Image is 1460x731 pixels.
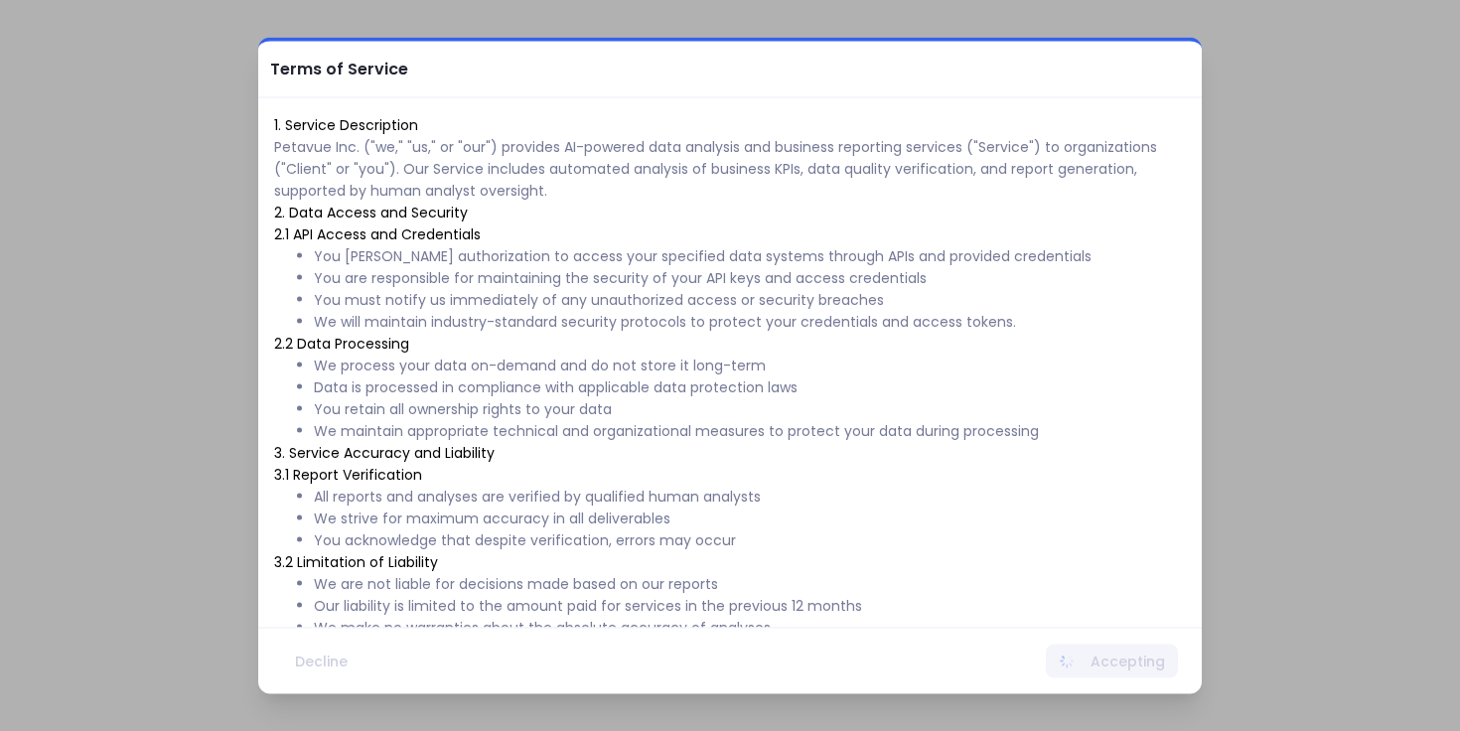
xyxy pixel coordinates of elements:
li: You acknowledge that despite verification, errors may occur [314,529,1186,551]
li: You must notify us immediately of any unauthorized access or security breaches [314,289,1186,311]
li: Our liability is limited to the amount paid for services in the previous 12 months [314,595,1186,617]
li: You retain all ownership rights to your data [314,398,1186,420]
li: We are not liable for decisions made based on our reports [314,573,1186,595]
li: Data is processed in compliance with applicable data protection laws [314,376,1186,398]
h2: 3. Service Accuracy and Liability [274,442,1186,464]
li: You are responsible for maintaining the security of your API keys and access credentials [314,267,1186,289]
h2: 1. Service Description [274,114,1186,136]
li: You [PERSON_NAME] authorization to access your specified data systems through APIs and provided c... [314,245,1186,267]
li: We will maintain industry-standard security protocols to protect your credentials and access tokens. [314,311,1186,333]
li: We maintain appropriate technical and organizational measures to protect your data during processing [314,420,1186,442]
p: 2.2 Data Processing [274,333,1186,355]
p: 3.2 Limitation of Liability [274,551,1186,573]
h6: Petavue Inc. ("we," "us," or "our") provides AI-powered data analysis and business reporting serv... [274,136,1186,202]
li: All reports and analyses are verified by qualified human analysts [314,486,1186,508]
p: 3.1 Report Verification [274,464,1186,486]
li: We make no warranties about the absolute accuracy of analyses [314,617,1186,639]
h2: 2. Data Access and Security [274,202,1186,223]
p: 2.1 API Access and Credentials [274,223,1186,245]
h2: Terms of Service [258,42,408,97]
li: We process your data on-demand and do not store it long-term [314,355,1186,376]
li: We strive for maximum accuracy in all deliverables [314,508,1186,529]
